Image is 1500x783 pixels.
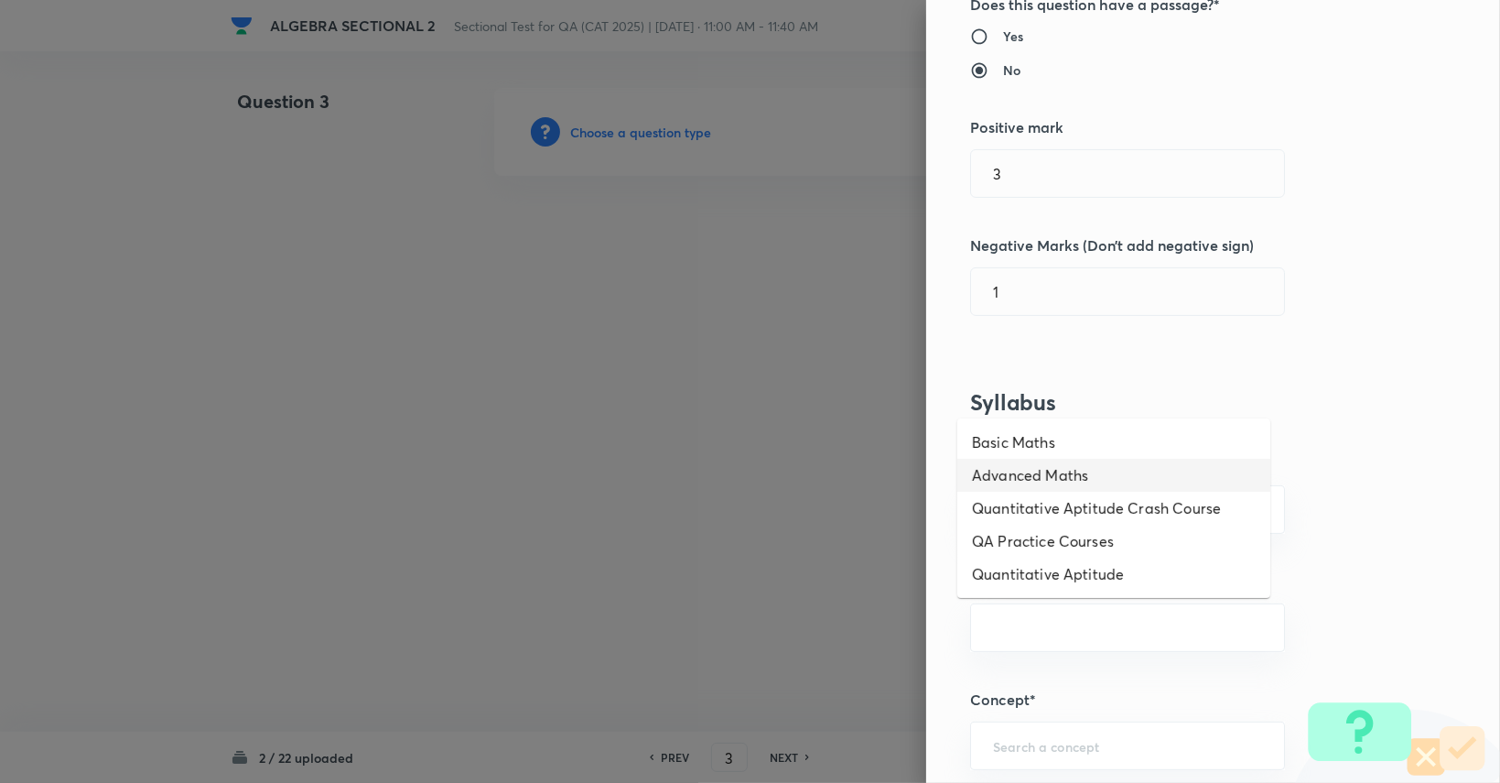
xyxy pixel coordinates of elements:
[1003,60,1020,80] h6: No
[970,689,1395,711] h5: Concept*
[993,737,1262,755] input: Search a concept
[1274,626,1278,630] button: Close
[957,492,1270,525] li: Quantitative Aptitude Crash Course
[993,619,1262,636] input: Search a topic
[957,525,1270,558] li: QA Practice Courses
[971,150,1284,197] input: Positive marks
[970,116,1395,138] h5: Positive mark
[970,234,1395,256] h5: Negative Marks (Don’t add negative sign)
[1274,745,1278,748] button: Open
[970,389,1395,416] h3: Syllabus
[957,558,1270,591] li: Quantitative Aptitude
[957,426,1270,459] li: Basic Maths
[957,459,1270,492] li: Advanced Maths
[1003,27,1023,46] h6: Yes
[971,268,1284,315] input: Negative marks
[1274,508,1278,512] button: Open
